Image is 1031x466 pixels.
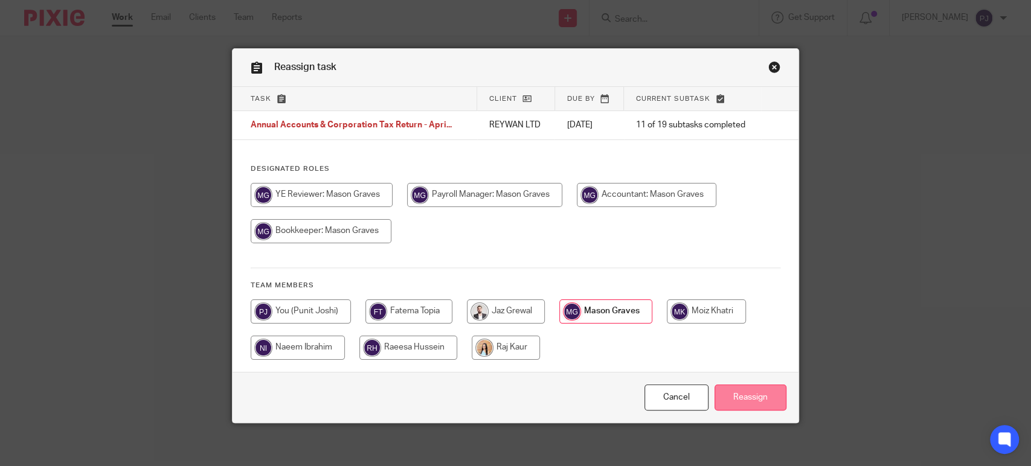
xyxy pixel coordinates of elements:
span: Task [251,95,271,102]
span: Client [489,95,517,102]
input: Reassign [715,385,786,410]
span: Annual Accounts & Corporation Tax Return - Apri... [251,121,452,130]
p: [DATE] [567,119,611,131]
p: REYWAN LTD [489,119,543,131]
span: Due by [567,95,595,102]
a: Close this dialog window [768,61,780,77]
span: Reassign task [274,62,336,72]
span: Current subtask [636,95,710,102]
h4: Team members [251,281,780,290]
h4: Designated Roles [251,164,780,174]
td: 11 of 19 subtasks completed [624,111,762,140]
a: Close this dialog window [644,385,708,410]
